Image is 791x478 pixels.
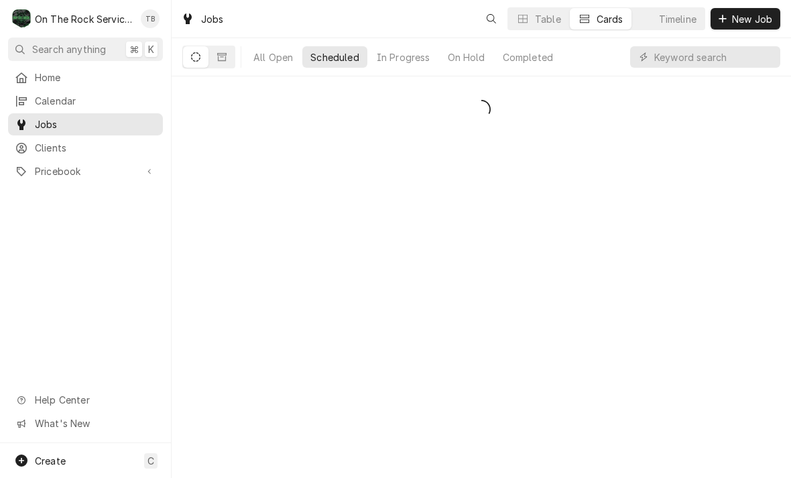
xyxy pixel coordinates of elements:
[147,454,154,468] span: C
[711,8,780,29] button: New Job
[129,42,139,56] span: ⌘
[12,9,31,28] div: On The Rock Services's Avatar
[8,137,163,159] a: Clients
[172,95,791,123] div: Scheduled Jobs List Loading
[8,412,163,434] a: Go to What's New
[503,50,553,64] div: Completed
[8,38,163,61] button: Search anything⌘K
[141,9,160,28] div: TB
[35,416,155,430] span: What's New
[35,94,156,108] span: Calendar
[35,70,156,84] span: Home
[535,12,561,26] div: Table
[35,141,156,155] span: Clients
[659,12,696,26] div: Timeline
[481,8,502,29] button: Open search
[8,389,163,411] a: Go to Help Center
[8,90,163,112] a: Calendar
[310,50,359,64] div: Scheduled
[597,12,623,26] div: Cards
[729,12,775,26] span: New Job
[448,50,485,64] div: On Hold
[35,393,155,407] span: Help Center
[12,9,31,28] div: O
[472,95,491,123] span: Loading...
[32,42,106,56] span: Search anything
[148,42,154,56] span: K
[654,46,774,68] input: Keyword search
[35,164,136,178] span: Pricebook
[35,117,156,131] span: Jobs
[35,455,66,467] span: Create
[8,66,163,88] a: Home
[141,9,160,28] div: Todd Brady's Avatar
[253,50,293,64] div: All Open
[8,113,163,135] a: Jobs
[377,50,430,64] div: In Progress
[8,160,163,182] a: Go to Pricebook
[35,12,133,26] div: On The Rock Services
